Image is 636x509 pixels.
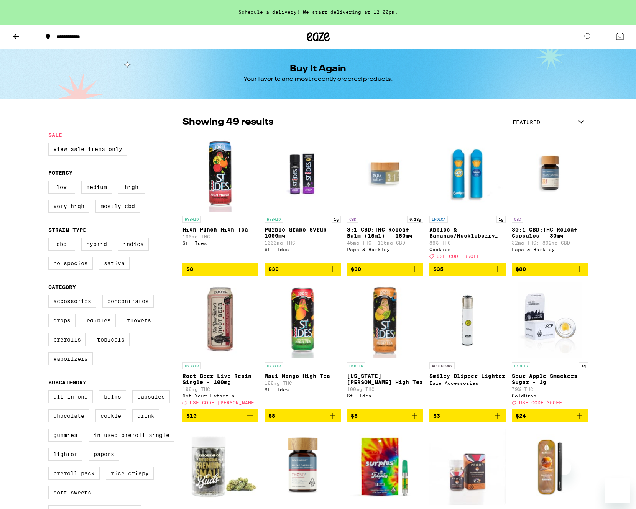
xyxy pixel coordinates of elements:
legend: Category [48,284,76,290]
h1: Buy It Again [290,64,346,74]
p: Smiley Clipper Lighter [429,373,506,379]
img: Eaze Accessories - Smiley Clipper Lighter [429,282,506,358]
label: Accessories [48,295,96,308]
span: $35 [433,266,444,272]
p: [US_STATE][PERSON_NAME] High Tea [347,373,423,385]
img: Cookies - Apples & Bananas/Huckleberry Gelato 3 in 1 AIO - 1g [429,135,506,212]
label: Cookie [95,409,126,422]
p: CBD [347,216,358,223]
p: 79% THC [512,387,588,392]
span: $30 [268,266,279,272]
button: Add to bag [429,263,506,276]
label: All-In-One [48,390,93,403]
a: Open page for Apples & Bananas/Huckleberry Gelato 3 in 1 AIO - 1g from Cookies [429,135,506,263]
label: Edibles [82,314,116,327]
a: Open page for Maui Mango High Tea from St. Ides [265,282,341,409]
p: 30:1 CBD:THC Releaf Capsules - 30mg [512,227,588,239]
button: Add to bag [347,409,423,422]
div: Papa & Barkley [512,247,588,252]
label: Mostly CBD [95,200,140,213]
div: Papa & Barkley [347,247,423,252]
label: Infused Preroll Single [89,429,174,442]
label: No Species [48,257,93,270]
p: High Punch High Tea [182,227,259,233]
img: Papa & Barkley - 3:1 CBD:THC Releaf Balm (15ml) - 180mg [347,135,423,212]
label: Chocolate [48,409,89,422]
span: Featured [513,119,540,125]
button: Add to bag [265,409,341,422]
label: Indica [118,238,149,251]
div: Cookies [429,247,506,252]
button: Add to bag [512,263,588,276]
button: Add to bag [265,263,341,276]
p: 1g [332,216,341,223]
div: St. Ides [265,387,341,392]
p: CBD [512,216,523,223]
p: 0.18g [407,216,423,223]
span: USE CODE 35OFF [519,401,562,406]
p: HYBRID [265,362,283,369]
span: USE CODE 35OFF [437,254,480,259]
span: $8 [351,413,358,419]
p: 3:1 CBD:THC Releaf Balm (15ml) - 180mg [347,227,423,239]
p: Root Beer Live Resin Single - 100mg [182,373,259,385]
p: Purple Grape Syrup - 1000mg [265,227,341,239]
a: Open page for 3:1 CBD:THC Releaf Balm (15ml) - 180mg from Papa & Barkley [347,135,423,263]
legend: Subcategory [48,379,86,386]
p: HYBRID [182,216,201,223]
button: Add to bag [182,263,259,276]
p: HYBRID [265,216,283,223]
div: Not Your Father's [182,393,259,398]
img: Dompen - California Citrus AIO - 1g [512,429,588,505]
div: GoldDrop [512,393,588,398]
div: St. Ides [182,241,259,246]
legend: Strain Type [48,227,86,233]
p: 86% THC [429,240,506,245]
label: Papers [89,448,119,461]
p: Showing 49 results [182,116,273,129]
label: Lighter [48,448,82,461]
label: Gummies [48,429,82,442]
label: Sativa [99,257,130,270]
span: $24 [516,413,526,419]
span: $3 [433,413,440,419]
label: Balms [99,390,126,403]
iframe: Close message [556,460,571,475]
a: Open page for Sour Apple Smackers Sugar - 1g from GoldDrop [512,282,588,409]
p: 1g [579,362,588,369]
a: Open page for 30:1 CBD:THC Releaf Capsules - 30mg from Papa & Barkley [512,135,588,263]
button: Add to bag [429,409,506,422]
p: HYBRID [512,362,530,369]
p: INDICA [429,216,448,223]
label: High [118,181,145,194]
label: Flowers [122,314,156,327]
label: CBD [48,238,75,251]
label: Very High [48,200,89,213]
a: Open page for Georgia Peach High Tea from St. Ides [347,282,423,409]
p: ACCESSORY [429,362,455,369]
label: Topicals [92,333,130,346]
label: Hybrid [81,238,112,251]
div: St. Ides [265,247,341,252]
p: HYBRID [347,362,365,369]
img: Not Your Father's - Root Beer Live Resin Single - 100mg [182,282,259,358]
button: Add to bag [347,263,423,276]
div: Eaze Accessories [429,381,506,386]
p: 100mg THC [182,234,259,239]
span: $10 [186,413,197,419]
legend: Sale [48,132,62,138]
img: St. Ides - High Punch High Tea [182,135,259,212]
img: St. Ides - Purple Grape Syrup - 1000mg [265,135,341,212]
button: Add to bag [512,409,588,422]
span: $80 [516,266,526,272]
span: $30 [351,266,361,272]
iframe: Button to launch messaging window [605,478,630,503]
p: Apples & Bananas/Huckleberry Gelato 3 in 1 AIO - 1g [429,227,506,239]
a: Open page for Smiley Clipper Lighter from Eaze Accessories [429,282,506,409]
img: Papa & Barkley - THC 50 Releaf Capsules [265,429,341,505]
p: 100mg THC [182,387,259,392]
p: Sour Apple Smackers Sugar - 1g [512,373,588,385]
label: Capsules [132,390,170,403]
p: 1g [496,216,506,223]
p: 32mg THC: 892mg CBD [512,240,588,245]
